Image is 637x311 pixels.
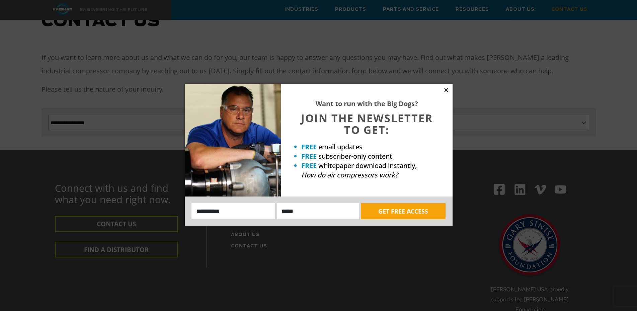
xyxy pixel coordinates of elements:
input: Email [277,203,359,219]
strong: FREE [301,161,317,170]
button: GET FREE ACCESS [361,203,446,219]
span: email updates [318,142,363,151]
input: Name: [191,203,275,219]
span: JOIN THE NEWSLETTER TO GET: [301,111,433,137]
button: Close [443,87,449,93]
span: subscriber-only content [318,152,392,161]
strong: FREE [301,152,317,161]
strong: Want to run with the Big Dogs? [316,99,418,108]
strong: FREE [301,142,317,151]
span: whitepaper download instantly, [318,161,417,170]
em: How do air compressors work? [301,170,398,179]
